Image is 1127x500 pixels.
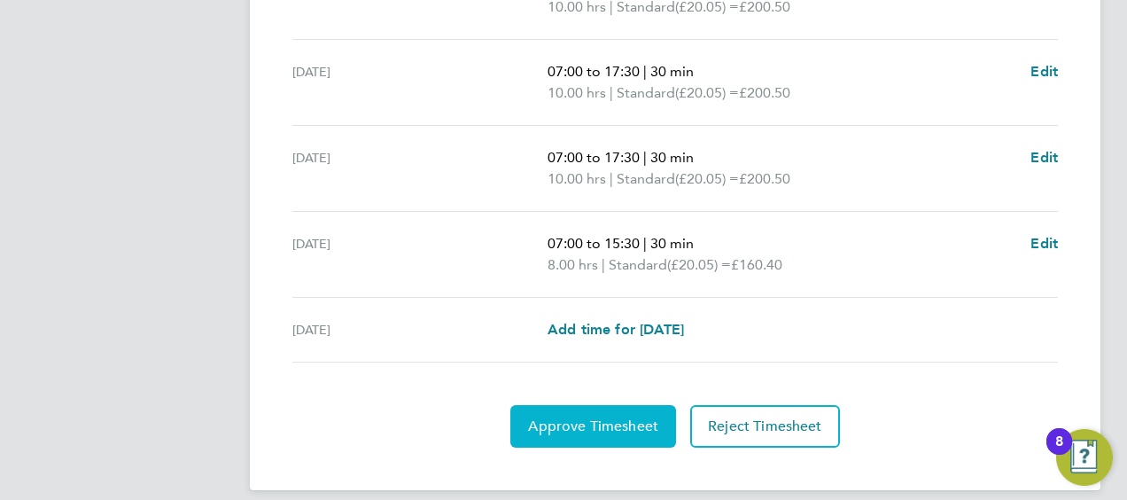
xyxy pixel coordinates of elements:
[1030,63,1058,80] span: Edit
[528,418,658,435] span: Approve Timesheet
[610,84,613,101] span: |
[548,321,684,338] span: Add time for [DATE]
[650,149,694,166] span: 30 min
[548,235,640,252] span: 07:00 to 15:30
[690,405,840,448] button: Reject Timesheet
[548,63,640,80] span: 07:00 to 17:30
[1030,235,1058,252] span: Edit
[739,170,790,187] span: £200.50
[675,170,739,187] span: (£20.05) =
[548,319,684,340] a: Add time for [DATE]
[292,319,548,340] div: [DATE]
[617,168,675,190] span: Standard
[548,149,640,166] span: 07:00 to 17:30
[292,147,548,190] div: [DATE]
[617,82,675,104] span: Standard
[1030,61,1058,82] a: Edit
[1056,429,1113,486] button: Open Resource Center, 8 new notifications
[1030,147,1058,168] a: Edit
[643,63,647,80] span: |
[548,84,606,101] span: 10.00 hrs
[510,405,676,448] button: Approve Timesheet
[1030,233,1058,254] a: Edit
[650,63,694,80] span: 30 min
[675,84,739,101] span: (£20.05) =
[731,256,782,273] span: £160.40
[1030,149,1058,166] span: Edit
[739,84,790,101] span: £200.50
[708,418,822,435] span: Reject Timesheet
[610,170,613,187] span: |
[643,149,647,166] span: |
[1055,441,1063,465] div: 8
[292,61,548,104] div: [DATE]
[650,235,694,252] span: 30 min
[609,254,667,276] span: Standard
[548,256,598,273] span: 8.00 hrs
[292,233,548,276] div: [DATE]
[548,170,606,187] span: 10.00 hrs
[643,235,647,252] span: |
[602,256,605,273] span: |
[667,256,731,273] span: (£20.05) =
